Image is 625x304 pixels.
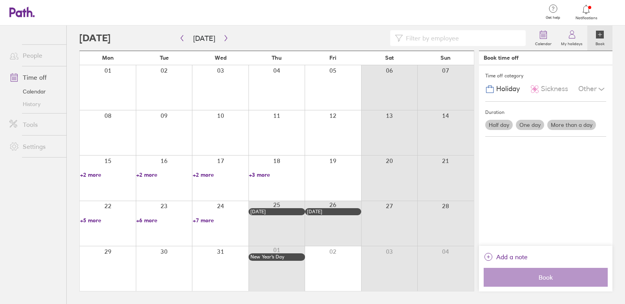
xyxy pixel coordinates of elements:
div: Book time off [484,55,519,61]
label: Calendar [530,39,556,46]
a: Time off [3,70,66,85]
span: Add a note [496,251,528,263]
a: +5 more [80,217,135,224]
a: +3 more [249,171,304,178]
a: Tools [3,117,66,132]
label: My holidays [556,39,587,46]
div: [DATE] [307,209,359,214]
a: +2 more [80,171,135,178]
label: More than a day [547,120,596,130]
span: Get help [540,15,566,20]
span: Sat [385,55,394,61]
a: +7 more [193,217,248,224]
span: Book [489,274,602,281]
label: One day [516,120,544,130]
a: Notifications [574,4,599,20]
div: Other [578,82,606,97]
span: Mon [102,55,114,61]
a: +2 more [136,171,192,178]
a: My holidays [556,26,587,51]
a: History [3,98,66,110]
div: [DATE] [250,209,303,214]
a: Settings [3,139,66,154]
a: +2 more [193,171,248,178]
span: Fri [329,55,336,61]
label: Book [591,39,609,46]
button: Add a note [484,251,528,263]
a: +6 more [136,217,192,224]
button: Book [484,268,608,287]
div: New Year’s Day [250,254,303,260]
span: Sickness [541,85,568,93]
span: Holiday [496,85,520,93]
button: [DATE] [187,32,221,45]
input: Filter by employee [403,31,521,46]
a: Calendar [3,85,66,98]
span: Thu [272,55,281,61]
label: Half day [485,120,513,130]
a: Calendar [530,26,556,51]
a: People [3,48,66,63]
span: Wed [215,55,227,61]
div: Duration [485,106,606,118]
span: Notifications [574,16,599,20]
div: Time off category [485,70,606,82]
span: Sun [440,55,451,61]
a: Book [587,26,612,51]
span: Tue [160,55,169,61]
